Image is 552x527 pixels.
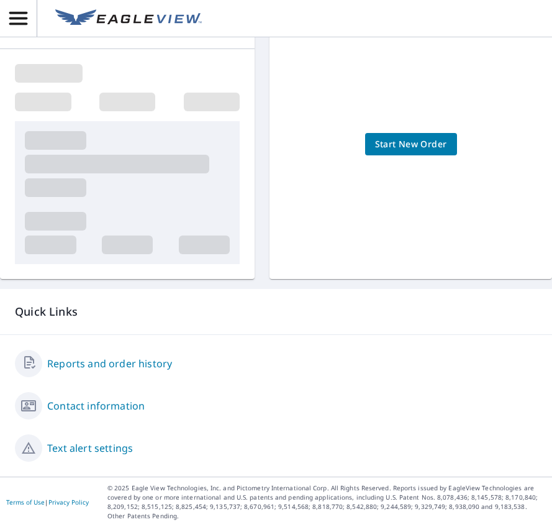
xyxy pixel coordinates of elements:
[107,483,546,521] p: © 2025 Eagle View Technologies, Inc. and Pictometry International Corp. All Rights Reserved. Repo...
[15,304,537,319] p: Quick Links
[6,498,45,506] a: Terms of Use
[47,398,145,413] a: Contact information
[55,9,202,28] img: EV Logo
[47,441,133,456] a: Text alert settings
[48,2,209,35] a: EV Logo
[365,133,457,156] a: Start New Order
[375,137,447,152] span: Start New Order
[6,498,89,506] p: |
[47,356,172,371] a: Reports and order history
[48,498,89,506] a: Privacy Policy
